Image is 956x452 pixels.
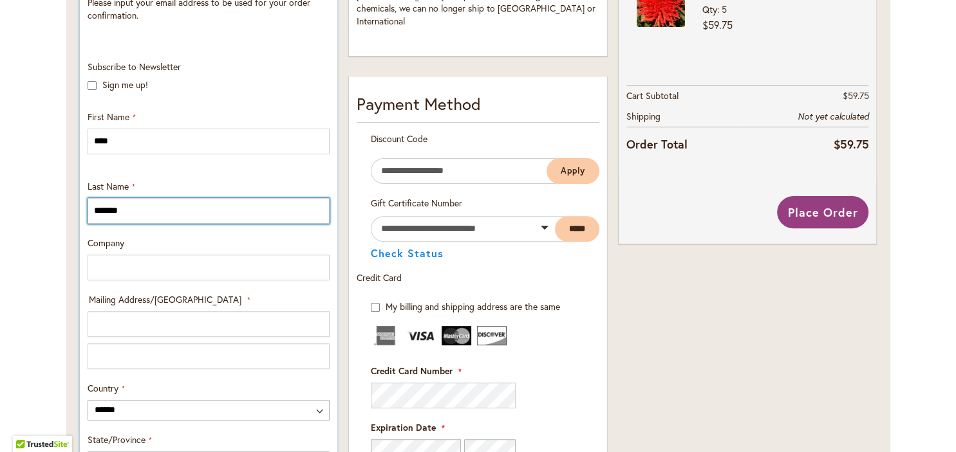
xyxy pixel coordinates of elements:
iframe: Launch Accessibility Center [10,406,46,442]
span: Mailing Address/[GEOGRAPHIC_DATA] [89,293,241,305]
span: Gift Certificate Number [371,197,462,209]
img: MasterCard [442,326,471,345]
span: $59.75 [702,18,733,32]
span: Discount Code [371,132,427,145]
span: First Name [88,111,129,123]
div: Payment Method [357,92,599,123]
span: Not yet calculated [797,111,868,122]
span: Place Order [788,204,858,220]
span: $59.75 [842,89,868,102]
span: Credit Card [357,271,402,284]
span: My billing and shipping address are the same [386,300,560,312]
span: Apply [561,165,585,176]
span: State/Province [88,433,145,446]
th: Cart Subtotal [626,85,737,106]
img: Discover [477,326,507,345]
button: Place Order [777,196,869,228]
span: Country [88,382,118,394]
img: Visa [406,326,436,345]
span: Last Name [88,180,129,192]
span: 5 [722,3,727,15]
span: Qty [702,3,717,15]
span: Expiration Date [371,421,436,433]
button: Check Status [371,248,444,258]
strong: Order Total [626,134,688,153]
img: American Express [371,326,400,345]
span: $59.75 [833,136,868,152]
span: Credit Card Number [371,365,453,377]
label: Sign me up! [102,78,148,91]
span: Shipping [626,110,661,122]
span: Subscribe to Newsletter [88,60,181,73]
button: Apply [547,158,599,184]
span: Company [88,237,124,249]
